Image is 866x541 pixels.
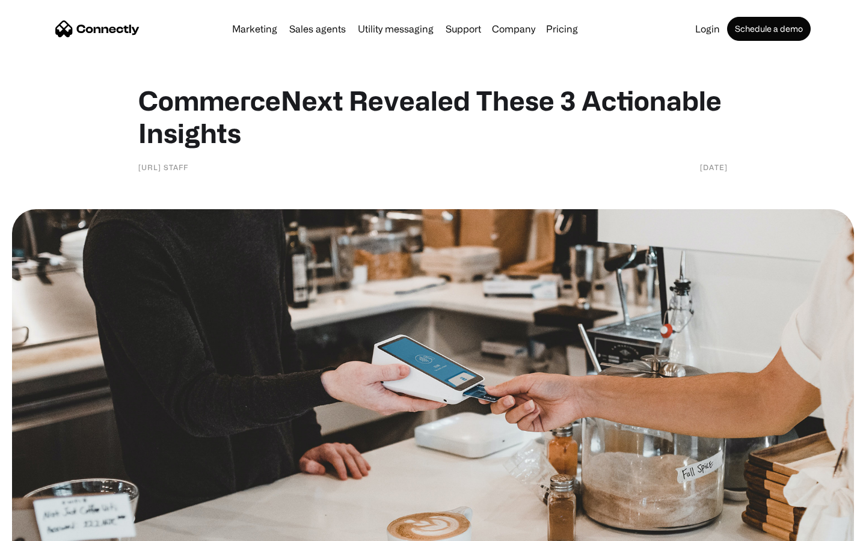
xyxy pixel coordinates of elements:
[24,520,72,537] ul: Language list
[138,84,728,149] h1: CommerceNext Revealed These 3 Actionable Insights
[12,520,72,537] aside: Language selected: English
[227,24,282,34] a: Marketing
[284,24,351,34] a: Sales agents
[138,161,188,173] div: [URL] Staff
[353,24,438,34] a: Utility messaging
[541,24,583,34] a: Pricing
[700,161,728,173] div: [DATE]
[492,20,535,37] div: Company
[441,24,486,34] a: Support
[690,24,725,34] a: Login
[727,17,811,41] a: Schedule a demo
